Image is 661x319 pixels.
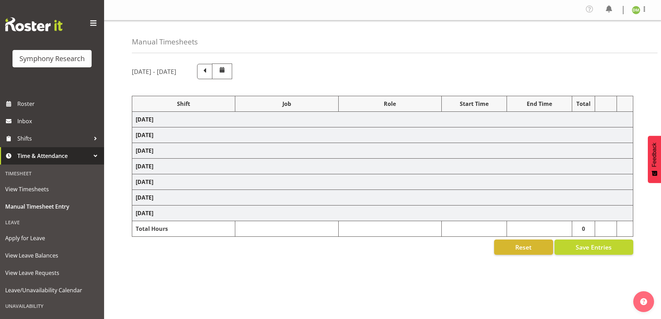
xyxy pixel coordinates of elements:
span: View Leave Balances [5,250,99,261]
img: help-xxl-2.png [640,298,647,305]
h5: [DATE] - [DATE] [132,68,176,75]
img: denise-meager11424.jpg [632,6,640,14]
span: Manual Timesheet Entry [5,201,99,212]
td: Total Hours [132,221,235,237]
span: Apply for Leave [5,233,99,243]
a: Manual Timesheet Entry [2,198,102,215]
a: Leave/Unavailability Calendar [2,282,102,299]
a: Apply for Leave [2,229,102,247]
div: Timesheet [2,166,102,181]
h4: Manual Timesheets [132,38,198,46]
div: Leave [2,215,102,229]
img: Rosterit website logo [5,17,62,31]
td: [DATE] [132,174,633,190]
span: View Leave Requests [5,268,99,278]
div: Total [576,100,592,108]
span: Feedback [651,143,658,167]
div: Start Time [445,100,503,108]
span: Shifts [17,133,90,144]
button: Feedback - Show survey [648,136,661,183]
div: Shift [136,100,231,108]
a: View Timesheets [2,181,102,198]
span: Time & Attendance [17,151,90,161]
div: Symphony Research [19,53,85,64]
td: [DATE] [132,127,633,143]
td: [DATE] [132,159,633,174]
td: [DATE] [132,112,633,127]
button: Reset [494,240,553,255]
td: 0 [572,221,595,237]
td: [DATE] [132,190,633,205]
div: End Time [510,100,568,108]
td: [DATE] [132,205,633,221]
span: Save Entries [576,243,612,252]
a: View Leave Balances [2,247,102,264]
td: [DATE] [132,143,633,159]
div: Unavailability [2,299,102,313]
span: View Timesheets [5,184,99,194]
div: Role [342,100,438,108]
span: Inbox [17,116,101,126]
a: View Leave Requests [2,264,102,282]
span: Reset [515,243,532,252]
div: Job [239,100,334,108]
span: Roster [17,99,101,109]
button: Save Entries [554,240,633,255]
span: Leave/Unavailability Calendar [5,285,99,295]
